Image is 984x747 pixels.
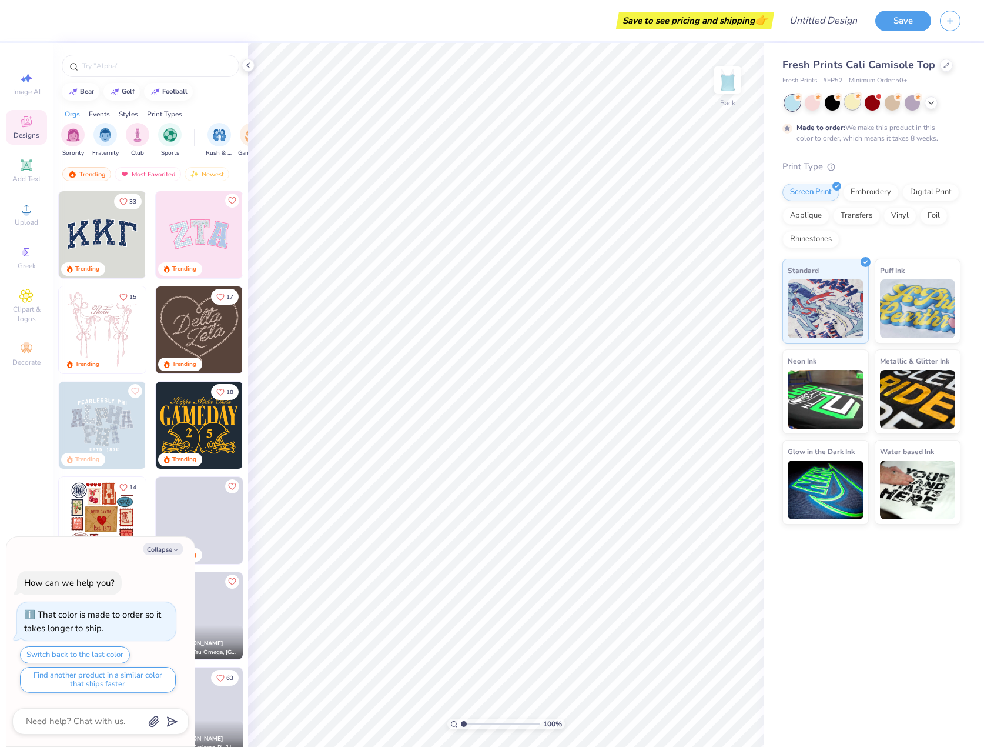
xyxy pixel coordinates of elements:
[213,128,226,142] img: Rush & Bid Image
[211,384,239,400] button: Like
[92,123,119,158] div: filter for Fraternity
[796,122,941,144] div: We make this product in this color to order, which means it takes 8 weeks.
[158,123,182,158] button: filter button
[242,191,329,278] img: 5ee11766-d822-42f5-ad4e-763472bf8dcf
[175,639,223,648] span: [PERSON_NAME]
[103,83,140,101] button: golf
[81,60,232,72] input: Try "Alpha"
[823,76,843,86] span: # FP52
[780,9,866,32] input: Untitled Design
[172,360,196,369] div: Trending
[145,382,232,469] img: a3f22b06-4ee5-423c-930f-667ff9442f68
[59,477,146,564] img: 6de2c09e-6ade-4b04-8ea6-6dac27e4729e
[880,355,949,367] span: Metallic & Glitter Ink
[238,123,265,158] div: filter for Game Day
[62,83,99,101] button: bear
[880,461,956,519] img: Water based Ink
[126,123,149,158] div: filter for Club
[99,128,112,142] img: Fraternity Image
[110,88,119,95] img: trend_line.gif
[128,384,142,398] button: Like
[880,370,956,429] img: Metallic & Glitter Ink
[843,184,899,201] div: Embroidery
[15,218,38,227] span: Upload
[68,170,77,178] img: trending.gif
[175,735,223,743] span: [PERSON_NAME]
[175,648,238,657] span: Alpha Tau Omega, [GEOGRAPHIC_DATA]
[788,461,863,519] img: Glow in the Dark Ink
[225,194,239,208] button: Like
[226,294,233,300] span: 17
[6,305,47,324] span: Clipart & logos
[158,123,182,158] div: filter for Sports
[61,123,85,158] div: filter for Sorority
[20,667,176,693] button: Find another product in a similar color that ships faster
[20,646,130,663] button: Switch back to the last color
[120,170,129,178] img: most_fav.gif
[144,83,193,101] button: football
[156,286,243,373] img: 12710c6a-dcc0-49ce-8688-7fe8d5f96fe2
[59,382,146,469] img: 5a4b4175-9e88-49c8-8a23-26d96782ddc6
[18,261,36,271] span: Greek
[24,577,115,589] div: How can we help you?
[206,149,233,158] span: Rush & Bid
[172,265,196,274] div: Trending
[114,479,142,495] button: Like
[211,670,239,686] button: Like
[172,455,196,464] div: Trending
[65,109,80,119] div: Orgs
[206,123,233,158] button: filter button
[162,88,188,95] div: football
[13,87,41,96] span: Image AI
[782,160,960,174] div: Print Type
[755,13,768,27] span: 👉
[114,194,142,209] button: Like
[833,207,880,225] div: Transfers
[131,149,144,158] span: Club
[150,88,160,95] img: trend_line.gif
[92,123,119,158] button: filter button
[145,477,232,564] img: b0e5e834-c177-467b-9309-b33acdc40f03
[115,167,181,181] div: Most Favorited
[238,149,265,158] span: Game Day
[66,128,80,142] img: Sorority Image
[880,279,956,338] img: Puff Ink
[902,184,959,201] div: Digital Print
[62,149,84,158] span: Sorority
[788,355,816,367] span: Neon Ink
[880,445,934,458] span: Water based Ink
[145,191,232,278] img: edfb13fc-0e43-44eb-bea2-bf7fc0dd67f9
[782,76,817,86] span: Fresh Prints
[131,128,144,142] img: Club Image
[122,88,135,95] div: golf
[59,191,146,278] img: 3b9aba4f-e317-4aa7-a679-c95a879539bd
[75,265,99,274] div: Trending
[788,445,855,458] span: Glow in the Dark Ink
[716,68,739,92] img: Back
[190,170,199,178] img: Newest.gif
[619,12,771,29] div: Save to see pricing and shipping
[114,289,142,305] button: Like
[206,123,233,158] div: filter for Rush & Bid
[14,131,39,140] span: Designs
[185,167,229,181] div: Newest
[225,479,239,493] button: Like
[129,485,136,491] span: 14
[211,289,239,305] button: Like
[68,88,78,95] img: trend_line.gif
[12,358,41,367] span: Decorate
[242,286,329,373] img: ead2b24a-117b-4488-9b34-c08fd5176a7b
[59,286,146,373] img: 83dda5b0-2158-48ca-832c-f6b4ef4c4536
[145,286,232,373] img: d12a98c7-f0f7-4345-bf3a-b9f1b718b86e
[92,149,119,158] span: Fraternity
[75,455,99,464] div: Trending
[143,543,183,555] button: Collapse
[880,264,905,276] span: Puff Ink
[89,109,110,119] div: Events
[788,279,863,338] img: Standard
[782,184,839,201] div: Screen Print
[161,149,179,158] span: Sports
[883,207,916,225] div: Vinyl
[119,109,138,119] div: Styles
[788,370,863,429] img: Neon Ink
